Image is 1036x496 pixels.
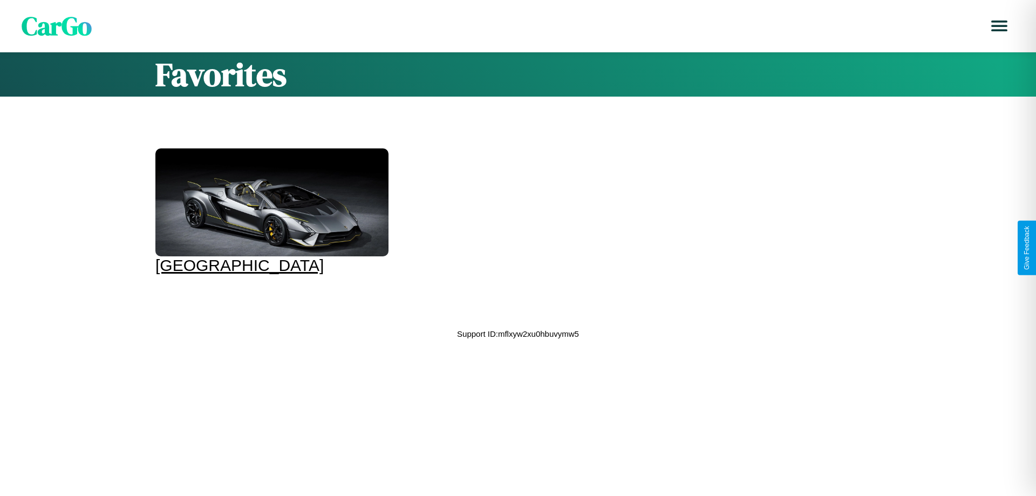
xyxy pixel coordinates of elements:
[1023,226,1031,270] div: Give Feedback
[155,52,881,97] h1: Favorites
[984,11,1014,41] button: Open menu
[22,8,92,44] span: CarGo
[155,256,388,275] div: [GEOGRAPHIC_DATA]
[457,327,579,341] p: Support ID: mflxyw2xu0hbuvymw5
